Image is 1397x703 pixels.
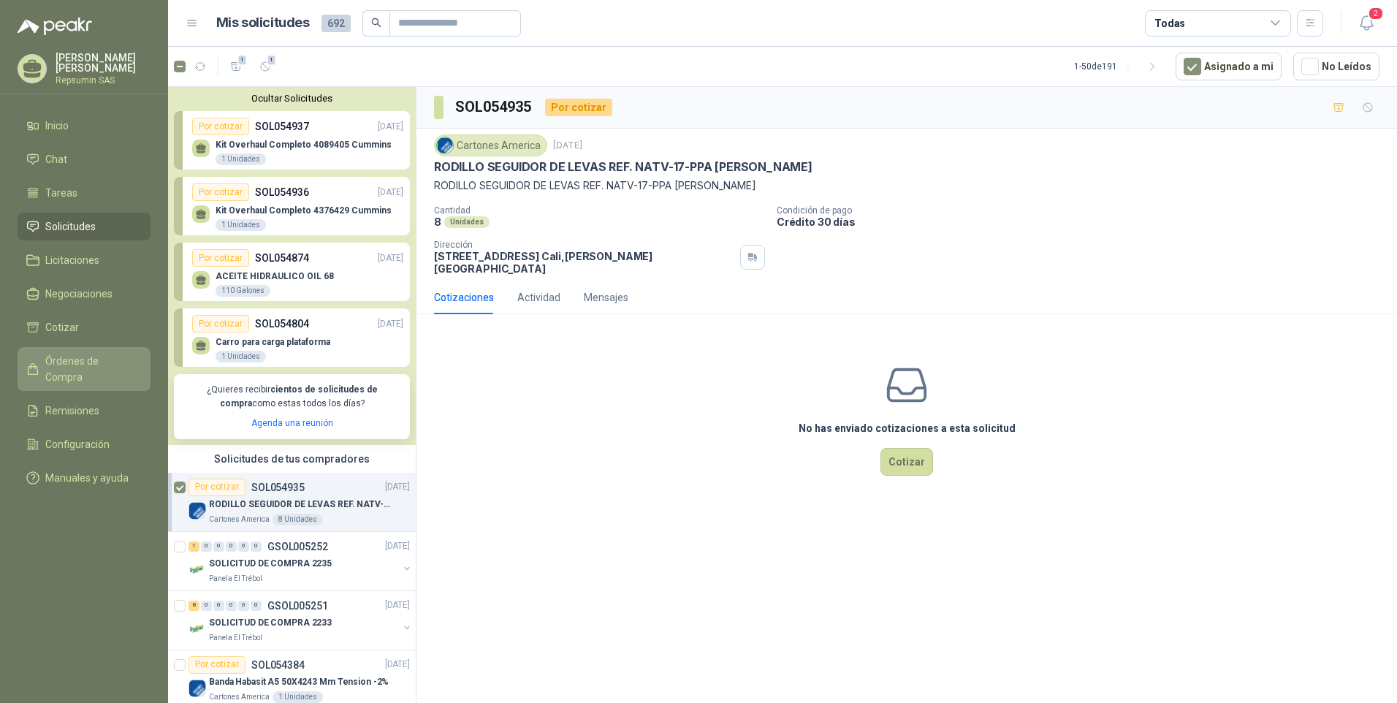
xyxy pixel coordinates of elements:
p: [DATE] [378,317,403,331]
p: GSOL005252 [267,541,328,552]
b: cientos de solicitudes de compra [220,384,378,408]
p: [DATE] [385,658,410,672]
img: Company Logo [437,137,453,153]
a: Por cotizarSOL054804[DATE] Carro para carga plataforma1 Unidades [174,308,410,367]
div: 0 [201,601,212,611]
span: 692 [321,15,351,32]
img: Company Logo [189,620,206,638]
h3: No has enviado cotizaciones a esta solicitud [799,420,1016,436]
p: RODILLO SEGUIDOR DE LEVAS REF. NATV-17-PPA [PERSON_NAME] [434,178,1379,194]
a: Licitaciones [18,246,151,274]
p: [DATE] [385,598,410,612]
a: Por cotizarSOL054935[DATE] Company LogoRODILLO SEGUIDOR DE LEVAS REF. NATV-17-PPA [PERSON_NAME]Ca... [168,473,416,532]
span: Remisiones [45,403,99,419]
div: Solicitudes de tus compradores [168,445,416,473]
div: 110 Galones [216,285,270,297]
a: Órdenes de Compra [18,347,151,391]
a: Configuración [18,430,151,458]
div: Actividad [517,289,560,305]
span: Inicio [45,118,69,134]
a: Por cotizarSOL054937[DATE] Kit Overhaul Completo 4089405 Cummins1 Unidades [174,111,410,170]
p: Crédito 30 días [777,216,1391,228]
div: 0 [226,541,237,552]
p: SOL054936 [255,184,309,200]
span: Licitaciones [45,252,99,268]
div: Mensajes [584,289,628,305]
button: Cotizar [880,448,933,476]
span: Configuración [45,436,110,452]
p: Kit Overhaul Completo 4376429 Cummins [216,205,392,216]
div: Por cotizar [192,118,249,135]
span: Tareas [45,185,77,201]
p: [DATE] [378,186,403,199]
p: Banda Habasit A5 50X4243 Mm Tension -2% [209,675,389,689]
a: 8 0 0 0 0 0 GSOL005251[DATE] Company LogoSOLICITUD DE COMPRA 2233Panela El Trébol [189,597,413,644]
img: Company Logo [189,502,206,520]
a: Remisiones [18,397,151,425]
button: 2 [1353,10,1379,37]
a: 1 0 0 0 0 0 GSOL005252[DATE] Company LogoSOLICITUD DE COMPRA 2235Panela El Trébol [189,538,413,585]
div: 1 [189,541,199,552]
p: Carro para carga plataforma [216,337,330,347]
span: 2 [1368,7,1384,20]
button: 1 [224,55,248,78]
p: [DATE] [378,120,403,134]
div: 1 Unidades [216,219,266,231]
div: 0 [226,601,237,611]
p: GSOL005251 [267,601,328,611]
p: [DATE] [385,480,410,494]
span: Manuales y ayuda [45,470,129,486]
a: Solicitudes [18,213,151,240]
div: 8 [189,601,199,611]
div: 1 - 50 de 191 [1074,55,1164,78]
p: [DATE] [385,539,410,553]
h3: SOL054935 [455,96,533,118]
div: 1 Unidades [273,691,323,703]
p: Cartones America [209,691,270,703]
div: 0 [213,601,224,611]
p: SOL054874 [255,250,309,266]
a: Manuales y ayuda [18,464,151,492]
span: Negociaciones [45,286,113,302]
div: Cotizaciones [434,289,494,305]
p: 8 [434,216,441,228]
p: ¿Quieres recibir como estas todos los días? [183,383,401,411]
p: SOL054804 [255,316,309,332]
p: ACEITE HIDRAULICO OIL 68 [216,271,334,281]
span: Chat [45,151,67,167]
p: SOLICITUD DE COMPRA 2233 [209,616,332,630]
p: Dirección [434,240,734,250]
h1: Mis solicitudes [216,12,310,34]
div: Por cotizar [192,183,249,201]
span: search [371,18,381,28]
div: 0 [251,541,262,552]
p: RODILLO SEGUIDOR DE LEVAS REF. NATV-17-PPA [PERSON_NAME] [434,159,812,175]
a: Tareas [18,179,151,207]
p: [DATE] [553,139,582,153]
div: Ocultar SolicitudesPor cotizarSOL054937[DATE] Kit Overhaul Completo 4089405 Cummins1 UnidadesPor ... [168,87,416,445]
div: Por cotizar [545,99,612,116]
p: Cartones America [209,514,270,525]
div: 0 [238,601,249,611]
p: RODILLO SEGUIDOR DE LEVAS REF. NATV-17-PPA [PERSON_NAME] [209,498,391,512]
p: Panela El Trébol [209,573,262,585]
p: Panela El Trébol [209,632,262,644]
span: Solicitudes [45,218,96,235]
button: Asignado a mi [1176,53,1282,80]
p: SOL054935 [251,482,305,493]
button: No Leídos [1293,53,1379,80]
div: Por cotizar [189,656,245,674]
p: Repsumin SAS [56,76,151,85]
p: Condición de pago [777,205,1391,216]
div: Por cotizar [189,479,245,496]
a: Por cotizarSOL054874[DATE] ACEITE HIDRAULICO OIL 68110 Galones [174,243,410,301]
a: Chat [18,145,151,173]
p: [PERSON_NAME] [PERSON_NAME] [56,53,151,73]
div: 0 [238,541,249,552]
a: Agenda una reunión [251,418,333,428]
div: 0 [213,541,224,552]
p: Kit Overhaul Completo 4089405 Cummins [216,140,392,150]
div: Cartones America [434,134,547,156]
p: Cantidad [434,205,765,216]
a: Por cotizarSOL054936[DATE] Kit Overhaul Completo 4376429 Cummins1 Unidades [174,177,410,235]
